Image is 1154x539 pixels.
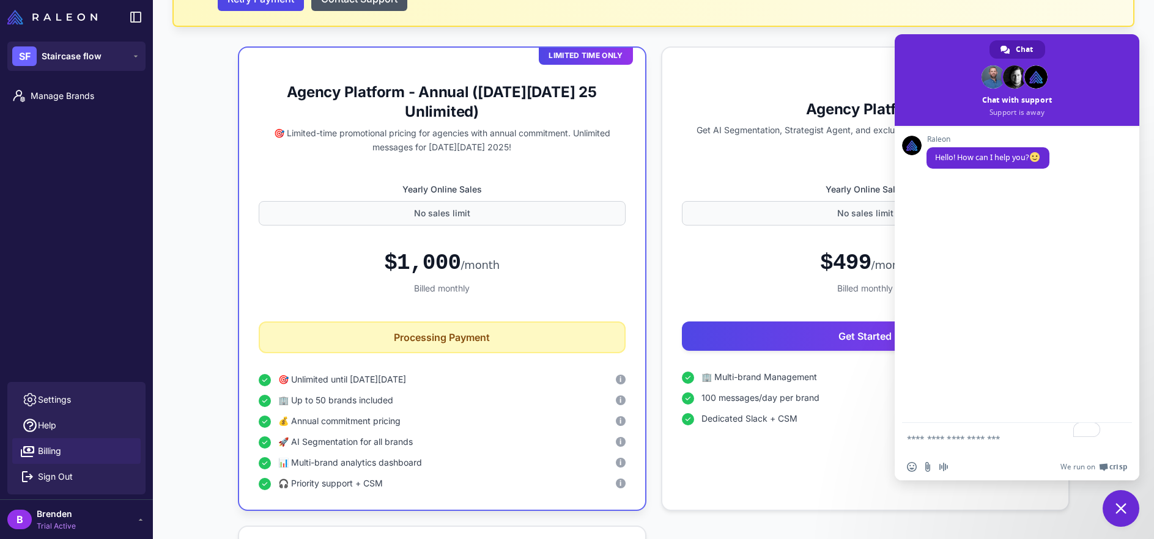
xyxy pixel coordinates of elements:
[38,470,73,483] span: Sign Out
[539,46,632,65] div: Limited Time Only
[460,258,499,271] span: /month
[12,46,37,66] div: SF
[7,10,102,24] a: Raleon Logo
[5,83,148,109] a: Manage Brands
[7,10,97,24] img: Raleon Logo
[259,321,626,353] button: Processing Payment
[278,435,413,449] span: 🚀 AI Segmentation for all brands
[38,419,56,432] span: Help
[837,207,893,220] span: No sales limit
[12,464,141,490] button: Sign Out
[620,374,621,385] span: i
[927,135,1049,144] span: Raleon
[42,50,102,63] span: Staircase flow
[820,249,910,277] div: $499
[620,395,621,406] span: i
[259,282,626,295] div: Billed monthly
[682,100,1049,119] h3: Agency Platform
[620,457,621,468] span: i
[682,183,1049,196] label: Yearly Online Sales
[1060,462,1095,472] span: We run on
[682,282,1049,295] div: Billed monthly
[907,423,1103,453] textarea: To enrich screen reader interactions, please activate Accessibility in Grammarly extension settings
[682,321,1049,351] button: Get Started
[278,456,422,469] span: 📊 Multi-brand analytics dashboard
[907,462,917,472] span: Insert an emoji
[1109,462,1127,472] span: Crisp
[1103,490,1139,527] a: Close chat
[259,127,626,155] p: 🎯 Limited-time promotional pricing for agencies with annual commitment. Unlimited messages for [D...
[701,370,817,384] span: 🏢 Multi-brand Management
[12,413,141,438] a: Help
[278,373,406,386] span: 🎯 Unlimited until [DATE][DATE]
[414,207,470,220] span: No sales limit
[259,82,626,122] h3: Agency Platform - Annual ([DATE][DATE] 25 Unlimited)
[7,510,32,529] div: B
[620,478,621,489] span: i
[278,414,401,428] span: 💰 Annual commitment pricing
[1060,462,1127,472] a: We run onCrisp
[682,123,1049,137] p: Get AI Segmentation, Strategist Agent, and exclusive features for your organization.
[1016,40,1033,59] span: Chat
[384,249,500,277] div: $1,000
[31,89,138,103] span: Manage Brands
[278,394,393,407] span: 🏢 Up to 50 brands included
[37,507,76,521] span: Brenden
[37,521,76,532] span: Trial Active
[620,436,621,447] span: i
[701,412,797,425] span: Dedicated Slack + CSM
[7,42,146,71] button: SFStaircase flow
[871,258,910,271] span: /month
[38,444,61,458] span: Billing
[620,416,621,427] span: i
[935,152,1041,163] span: Hello! How can I help you?
[923,462,933,472] span: Send a file
[989,40,1045,59] a: Chat
[259,183,626,196] label: Yearly Online Sales
[38,393,71,406] span: Settings
[939,462,949,472] span: Audio message
[278,477,383,490] span: 🎧 Priority support + CSM
[701,391,819,405] span: 100 messages/day per brand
